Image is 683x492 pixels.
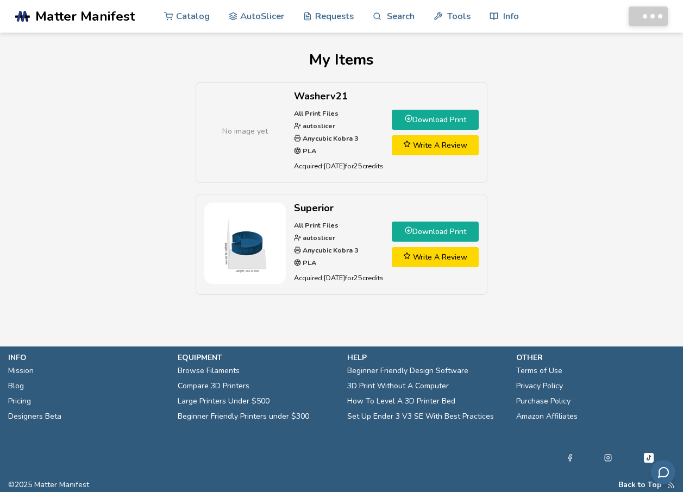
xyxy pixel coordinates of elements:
h2: Washerv21 [294,91,384,102]
a: Large Printers Under $500 [178,394,270,409]
span: Matter Manifest [35,9,135,24]
strong: autoslicer [301,233,335,242]
p: Acquired: [DATE] for 25 credits [294,272,384,283]
strong: autoslicer [301,121,335,130]
a: Purchase Policy [516,394,571,409]
a: Designers Beta [8,409,61,424]
strong: All Print Files [294,109,339,118]
strong: Anycubic Kobra 3 [301,245,359,255]
p: other [516,352,675,363]
a: Blog [8,379,24,394]
a: Instagram [604,451,612,464]
strong: PLA [301,146,316,155]
span: © 2025 Matter Manifest [8,481,89,489]
a: RSS Feed [667,481,675,489]
a: Compare 3D Printers [178,379,249,394]
a: Write A Review [392,135,479,155]
a: Amazon Affiliates [516,409,578,424]
a: Tiktok [642,451,655,464]
p: Acquired: [DATE] for 25 credits [294,160,384,172]
a: Download Print [392,110,479,130]
strong: All Print Files [294,220,339,230]
a: Mission [8,363,34,379]
a: Privacy Policy [516,379,563,394]
button: Send feedback via email [651,460,675,484]
a: Terms of Use [516,363,562,379]
a: Beginner Friendly Printers under $300 [178,409,309,424]
span: No image yet [222,125,268,137]
a: Beginner Friendly Design Software [347,363,468,379]
a: How To Level A 3D Printer Bed [347,394,455,409]
strong: PLA [301,258,316,267]
p: help [347,352,506,363]
a: Facebook [566,451,574,464]
a: Pricing [8,394,31,409]
a: Set Up Ender 3 V3 SE With Best Practices [347,409,494,424]
a: Write A Review [392,247,479,267]
a: 3D Print Without A Computer [347,379,449,394]
p: equipment [178,352,336,363]
p: info [8,352,167,363]
h1: My Items [15,51,668,68]
img: Superior [204,203,286,284]
a: Browse Filaments [178,363,240,379]
a: Download Print [392,222,479,242]
button: Back to Top [618,481,662,489]
h2: Superior [294,203,384,214]
strong: Anycubic Kobra 3 [301,134,359,143]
